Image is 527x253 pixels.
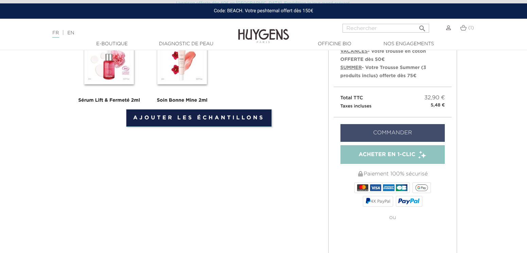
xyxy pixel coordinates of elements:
span: Total TTC [340,96,363,100]
span: 32,90 € [424,94,445,102]
img: echantillons.jpg [148,26,216,94]
img: Huygens [238,18,289,44]
img: AMEX [383,184,394,191]
div: Paiement 100% sécurisé [340,167,445,181]
span: SUMMER [340,65,362,70]
a: Officine Bio [301,40,369,48]
div: Sérum Lift & Fermeté 2ml [75,97,143,104]
a: Diagnostic de peau [152,40,220,48]
span: 4X PayPal [371,199,390,204]
div: Soin Bonne Mine 2ml [148,97,216,104]
iframe: PayPal-paypal [340,227,445,242]
img: Paiement 100% sécurisé [358,171,363,176]
a: Ajouter les échantillons [126,109,272,127]
img: CB_NATIONALE [396,184,407,191]
a: Commander [340,124,445,142]
img: google_pay [415,184,428,191]
a: E-Boutique [78,40,146,48]
img: VISA [370,184,381,191]
div: ou [340,208,445,227]
i:  [418,22,426,31]
button:  [416,22,428,31]
img: MASTERCARD [357,184,368,191]
img: kit-jour-et-nuit.jpg [75,26,143,94]
span: (1) [468,26,474,30]
a: (1) [460,25,474,31]
span: - Votre Trousse Summer (3 produits inclus) offerte dès 75€ [340,65,426,78]
span: VACANCES [340,49,368,54]
a: EN [67,31,74,35]
small: 5,48 € [431,102,445,109]
div: | [49,29,214,37]
a: FR [52,31,59,38]
a: Nos engagements [375,40,443,48]
input: Rechercher [342,24,429,33]
small: Taxes incluses [340,104,372,108]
